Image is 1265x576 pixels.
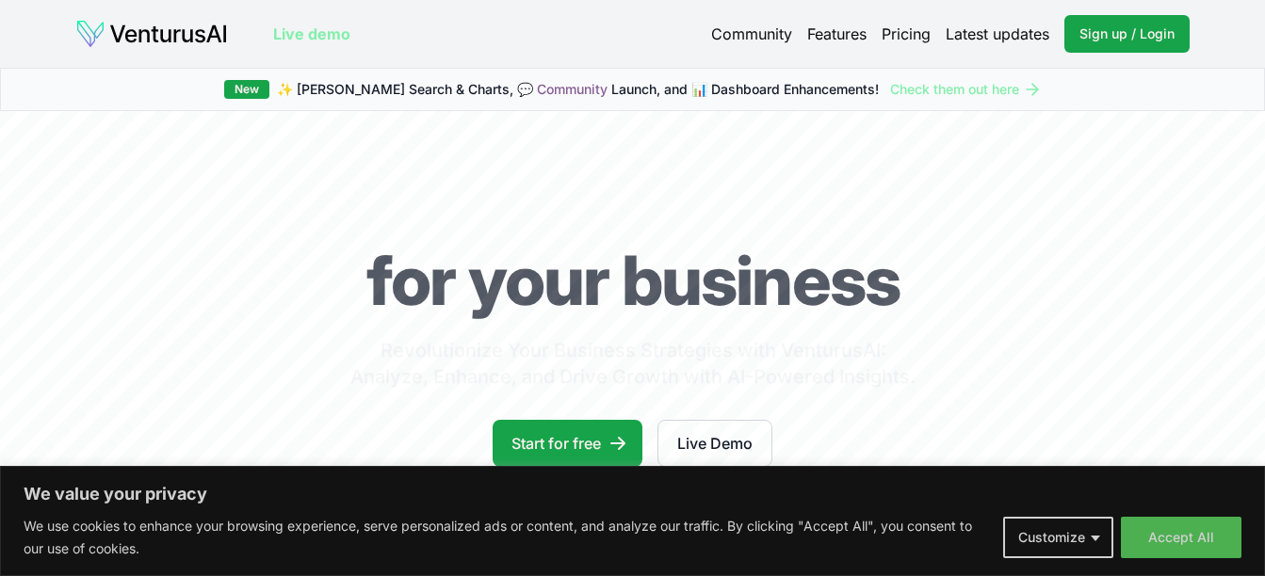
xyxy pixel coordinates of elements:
a: Live demo [273,23,350,45]
p: We value your privacy [24,483,1241,505]
a: Pricing [882,23,931,45]
a: Live Demo [657,420,772,467]
span: ✨ [PERSON_NAME] Search & Charts, 💬 Launch, and 📊 Dashboard Enhancements! [277,80,879,99]
a: Latest updates [946,23,1049,45]
p: We use cookies to enhance your browsing experience, serve personalized ads or content, and analyz... [24,515,989,560]
a: Community [537,81,608,97]
div: New [224,80,269,99]
a: Community [711,23,792,45]
a: Features [807,23,867,45]
a: Start for free [493,420,642,467]
img: logo [75,19,228,49]
button: Accept All [1121,517,1241,558]
button: Customize [1003,517,1113,558]
a: Check them out here [890,80,1042,99]
span: Sign up / Login [1079,24,1175,43]
a: Sign up / Login [1064,15,1190,53]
